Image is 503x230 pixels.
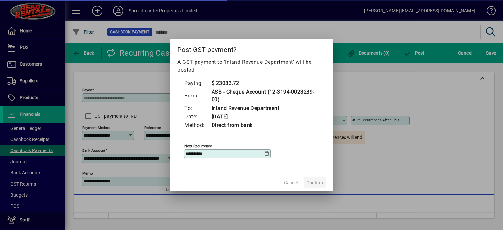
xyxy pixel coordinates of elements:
td: Inland Revenue Department [211,104,319,113]
td: Direct from bank [211,121,319,130]
td: Method: [184,121,211,130]
td: Date: [184,113,211,121]
h2: Post GST payment? [170,39,333,58]
td: Paying: [184,79,211,88]
td: $ 23033.72 [211,79,319,88]
td: To: [184,104,211,113]
p: A GST payment to 'Inland Revenue Department' will be posted. [177,58,326,74]
td: ASB - Cheque Account (12-3194-0023289-00) [211,88,319,104]
mat-label: Next recurrence [184,144,212,148]
td: [DATE] [211,113,319,121]
td: From: [184,88,211,104]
